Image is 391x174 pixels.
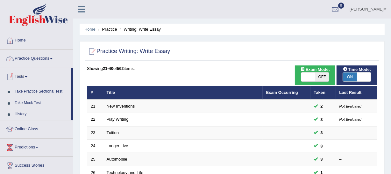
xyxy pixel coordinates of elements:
[318,103,325,110] span: You can still take this question
[336,86,377,100] th: Last Result
[103,86,263,100] th: Title
[0,157,73,173] a: Success Stories
[318,129,325,136] span: You can still take this question
[318,116,325,123] span: You can still take this question
[107,117,129,122] a: Play Writing
[0,139,73,155] a: Predictions
[339,156,374,163] div: –
[118,26,161,32] li: Writing: Write Essay
[338,3,345,9] span: 0
[318,156,325,163] span: You can still take this question
[0,32,73,48] a: Home
[107,104,135,109] a: New Inventions
[12,109,71,120] a: History
[339,104,361,108] small: Not Evaluated
[87,113,103,126] td: 22
[12,86,71,97] a: Take Practice Sectional Test
[87,65,377,72] div: Showing of items.
[117,66,124,71] b: 562
[107,143,128,148] a: Longer Live
[339,130,374,136] div: –
[87,126,103,140] td: 23
[87,86,103,100] th: #
[0,120,73,136] a: Online Class
[339,117,361,121] small: Not Evaluated
[315,72,329,81] span: OFF
[103,66,113,71] b: 21-40
[266,90,298,95] a: Exam Occurring
[12,97,71,109] a: Take Mock Test
[339,143,374,149] div: –
[298,66,332,73] span: Exam Mode:
[107,157,127,162] a: Automobile
[0,50,73,66] a: Practice Questions
[310,86,336,100] th: Taken
[343,72,357,81] span: ON
[295,65,336,85] div: Show exams occurring in exams
[96,26,117,32] li: Practice
[87,140,103,153] td: 24
[318,143,325,149] span: You can still take this question
[107,130,119,135] a: Tuition
[0,68,71,84] a: Tests
[87,100,103,113] td: 21
[340,66,373,73] span: Time Mode:
[87,153,103,166] td: 25
[87,47,170,56] h2: Practice Writing: Write Essay
[84,27,96,32] a: Home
